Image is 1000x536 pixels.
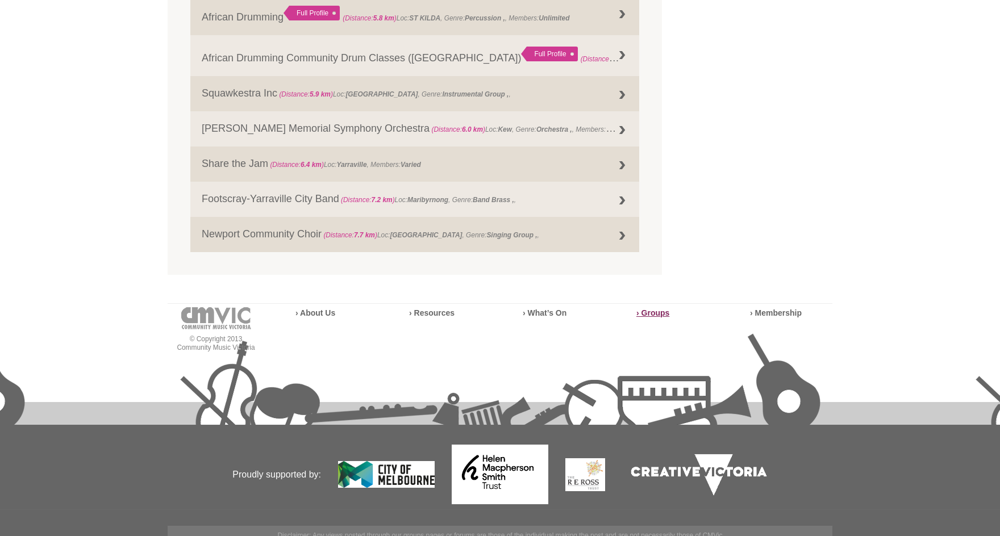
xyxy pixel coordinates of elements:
span: Loc: , Genre: , Members: [343,14,569,22]
span: Loc: , Genre: , [339,196,516,204]
span: (Distance: ) [270,161,324,169]
strong: Unlimited [539,14,569,22]
span: Loc: , Genre: , [581,52,739,64]
strong: [GEOGRAPHIC_DATA] [345,90,418,98]
div: Full Profile [521,47,577,61]
div: Full Profile [284,6,340,20]
strong: Varied [401,161,421,169]
span: (Distance: ) [323,231,377,239]
a: African Drumming Community Drum Classes ([GEOGRAPHIC_DATA]) Full Profile (Distance:5.8 km)Loc:, G... [190,35,639,76]
p: Proudly supported by: [168,426,321,523]
a: › Groups [636,308,669,317]
span: Loc: , Members: [268,161,421,169]
strong: ST KILDA [409,14,440,22]
img: The Re Ross Trust [565,458,605,491]
a: Footscray-Yarraville City Band (Distance:7.2 km)Loc:Maribyrnong, Genre:Band Brass ,, [190,182,639,217]
span: (Distance: ) [343,14,397,22]
strong: Instrumental Group , [442,90,509,98]
img: Helen Macpherson Smith Trust [452,445,548,504]
strong: 7.7 km [354,231,375,239]
span: (Distance: ) [341,196,395,204]
a: › Resources [409,308,455,317]
a: Share the Jam (Distance:6.4 km)Loc:Yarraville, Members:Varied [190,146,639,182]
strong: Yarraville [336,161,366,169]
strong: Singing Group , [486,231,537,239]
span: (Distance: ) [581,52,635,64]
strong: 6.4 km [301,161,322,169]
strong: [GEOGRAPHIC_DATA] [390,231,462,239]
strong: 5.8 km [373,14,394,22]
strong: Maribyrnong [407,196,448,204]
span: Loc: , Genre: , Members: [430,123,631,134]
a: Squawkestra Inc (Distance:5.9 km)Loc:[GEOGRAPHIC_DATA], Genre:Instrumental Group ,, [190,76,639,111]
a: [PERSON_NAME] Memorial Symphony Orchestra (Distance:6.0 km)Loc:Kew, Genre:Orchestra ,, Members:va... [190,111,639,146]
span: Loc: , Genre: , [322,231,539,239]
span: (Distance: ) [431,125,485,133]
strong: Band Brass , [473,196,514,204]
img: Creative Victoria Logo [622,445,776,504]
strong: Percussion , [465,14,505,22]
strong: 7.2 km [372,196,393,204]
a: › What’s On [523,308,566,317]
p: © Copyright 2013 Community Music Victoria [168,335,264,352]
strong: Kew [498,125,511,133]
strong: Orchestra , [536,125,572,133]
img: cmvic-logo-footer.png [181,307,251,329]
img: City of Melbourne [338,461,435,488]
strong: 5.9 km [310,90,331,98]
strong: 6.0 km [462,125,483,133]
span: (Distance: ) [279,90,333,98]
a: Newport Community Choir (Distance:7.7 km)Loc:[GEOGRAPHIC_DATA], Genre:Singing Group ,, [190,217,639,252]
a: › Membership [750,308,802,317]
span: Loc: , Genre: , [277,90,511,98]
a: › About Us [295,308,335,317]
